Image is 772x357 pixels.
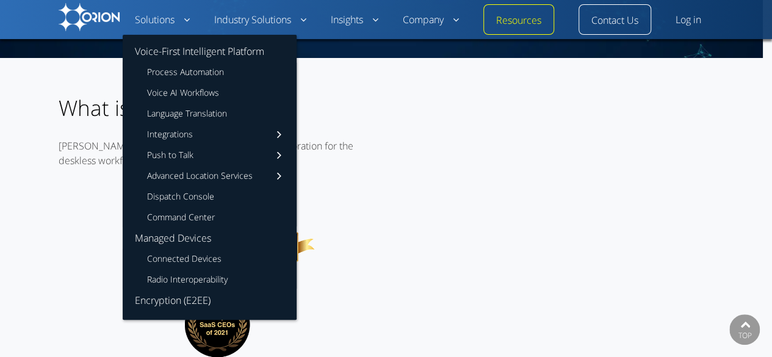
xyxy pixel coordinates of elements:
a: Log in [676,13,701,27]
img: Orion [59,3,120,31]
a: Contact Us [591,13,638,28]
a: Integrations [123,124,297,145]
iframe: Chat Widget [711,298,772,357]
a: Language Translation [123,103,297,124]
a: Managed Devices [123,228,297,248]
a: Dispatch Console [123,186,297,207]
iframe: Orion Push-to-Talk 20 [395,95,714,273]
a: Solutions [135,13,190,27]
p: [PERSON_NAME] provides voice-first intelligent collaboration for the deskless workforce. [59,139,377,168]
a: Voice AI Workflows [123,82,297,103]
a: Insights [331,13,378,27]
a: Industry Solutions [214,13,306,27]
img: Top Intelligent Transport Solutions - Orion [110,202,217,280]
h2: What is Orion? [59,95,364,121]
a: Company [403,13,459,27]
a: Radio Interoperability [123,269,297,290]
a: Connected Devices [123,248,297,269]
a: Command Center [123,207,297,228]
a: Push to Talk [123,145,297,165]
a: Process Automation [123,62,297,82]
a: Resources [496,13,541,28]
a: Encryption (E2EE) [123,290,297,320]
a: Advanced Location Services [123,165,297,186]
a: Voice-First Intelligent Platform [123,35,297,62]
